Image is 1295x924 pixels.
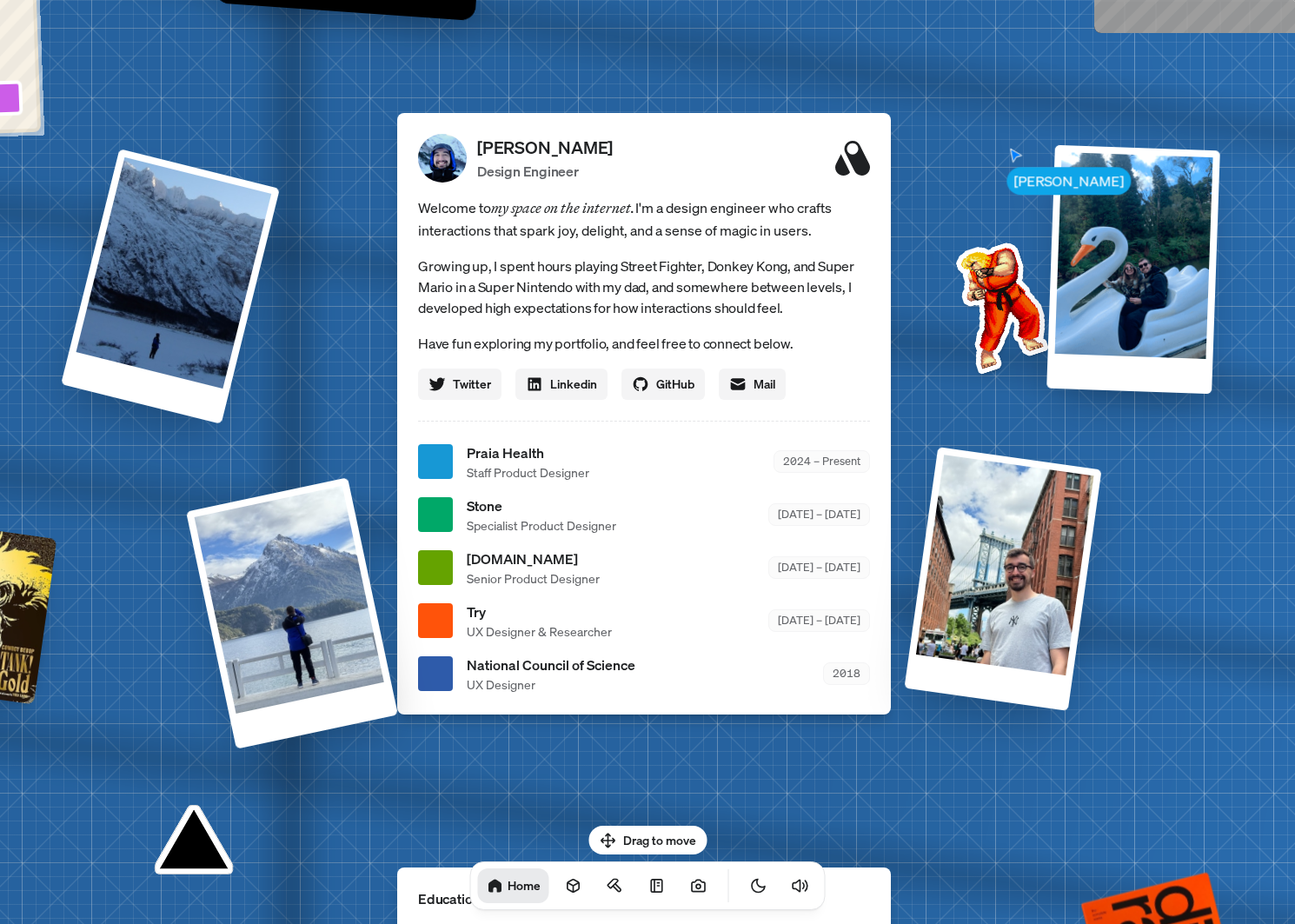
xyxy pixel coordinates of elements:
[823,662,870,684] div: 2018
[911,216,1086,392] img: Profile example
[477,161,613,182] p: Design Engineer
[656,375,694,393] span: GitHub
[741,868,776,903] button: Toggle Theme
[768,609,870,631] div: [DATE] – [DATE]
[467,548,600,569] span: [DOMAIN_NAME]
[418,134,467,183] img: Profile Picture
[508,877,541,894] h1: Home
[621,369,705,400] a: GitHub
[467,655,635,675] span: National Council of Science
[418,196,870,242] span: Welcome to I'm a design engineer who crafts interactions that spark joy, delight, and a sense of ...
[418,256,870,318] p: Growing up, I spent hours playing Street Fighter, Donkey Kong, and Super Mario in a Super Nintend...
[467,569,600,588] span: Senior Product Designer
[515,369,608,400] a: Linkedin
[477,135,613,161] p: [PERSON_NAME]
[754,375,775,393] span: Mail
[467,516,616,535] span: Specialist Product Designer
[467,622,612,641] span: UX Designer & Researcher
[467,495,616,516] span: Stone
[719,369,786,400] a: Mail
[418,888,870,909] p: Education
[491,199,635,216] em: my space on the internet.
[550,375,597,393] span: Linkedin
[478,868,549,903] a: Home
[418,332,870,355] p: Have fun exploring my portfolio, and feel free to connect below.
[467,602,612,622] span: Try
[453,375,491,393] span: Twitter
[418,369,501,400] a: Twitter
[467,675,635,694] span: UX Designer
[467,442,589,463] span: Praia Health
[774,450,870,472] div: 2024 – Present
[783,868,818,903] button: Toggle Audio
[768,556,870,578] div: [DATE] – [DATE]
[467,463,589,482] span: Staff Product Designer
[768,503,870,525] div: [DATE] – [DATE]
